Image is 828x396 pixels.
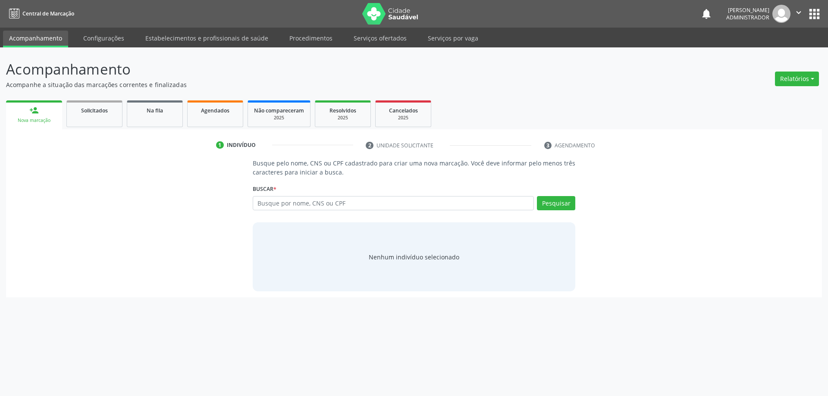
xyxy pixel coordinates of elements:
span: Não compareceram [254,107,304,114]
button: Pesquisar [537,196,575,211]
div: 2025 [321,115,364,121]
a: Serviços ofertados [348,31,413,46]
button:  [790,5,807,23]
span: Administrador [726,14,769,21]
p: Acompanhe a situação das marcações correntes e finalizadas [6,80,577,89]
a: Estabelecimentos e profissionais de saúde [139,31,274,46]
a: Serviços por vaga [422,31,484,46]
div: Indivíduo [227,141,256,149]
label: Buscar [253,183,276,196]
span: Solicitados [81,107,108,114]
button: Relatórios [775,72,819,86]
div: 2025 [382,115,425,121]
i:  [794,8,803,17]
a: Central de Marcação [6,6,74,21]
span: Na fila [147,107,163,114]
button: notifications [700,8,712,20]
div: 2025 [254,115,304,121]
a: Configurações [77,31,130,46]
p: Busque pelo nome, CNS ou CPF cadastrado para criar uma nova marcação. Você deve informar pelo men... [253,159,576,177]
button: apps [807,6,822,22]
span: Cancelados [389,107,418,114]
span: Resolvidos [329,107,356,114]
p: Acompanhamento [6,59,577,80]
img: img [772,5,790,23]
div: 1 [216,141,224,149]
div: [PERSON_NAME] [726,6,769,14]
div: Nova marcação [12,117,56,124]
span: Central de Marcação [22,10,74,17]
input: Busque por nome, CNS ou CPF [253,196,534,211]
a: Acompanhamento [3,31,68,47]
span: Agendados [201,107,229,114]
a: Procedimentos [283,31,339,46]
div: person_add [29,106,39,115]
div: Nenhum indivíduo selecionado [369,253,459,262]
